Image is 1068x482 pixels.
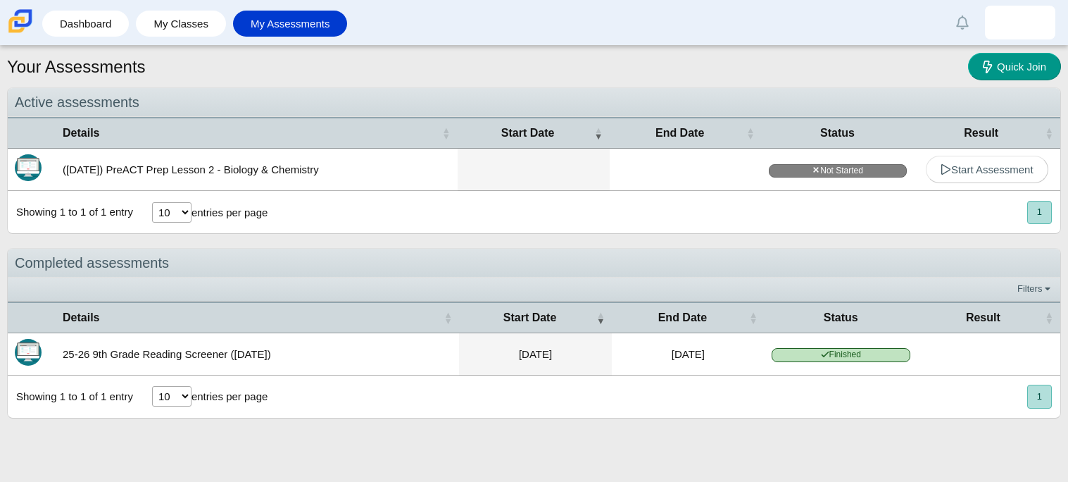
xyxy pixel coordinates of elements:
span: End Date : Activate to sort [749,311,758,325]
img: Itembank [15,339,42,366]
a: Dashboard [49,11,122,37]
nav: pagination [1026,385,1052,408]
time: Aug 30, 2025 at 12:00 AM [672,348,705,360]
img: Carmen School of Science & Technology [6,6,35,36]
a: Start Assessment [926,156,1048,183]
span: Start Date [466,310,593,326]
div: Showing 1 to 1 of 1 entry [8,376,133,418]
label: entries per page [191,390,268,402]
span: Quick Join [997,61,1046,73]
button: 1 [1027,385,1052,408]
span: Start Assessment [941,163,1034,175]
label: entries per page [191,206,268,218]
h1: Your Assessments [7,55,146,79]
span: Status [772,310,910,326]
td: ([DATE]) PreACT Prep Lesson 2 - Biology & Chemistry [56,149,458,191]
nav: pagination [1026,201,1052,224]
span: Not Started [769,164,907,178]
span: Status [769,125,907,141]
span: Details [63,310,441,326]
a: Carmen School of Science & Technology [6,26,35,38]
span: Start Date [465,125,591,141]
span: Finished [772,348,910,361]
div: Completed assessments [8,249,1060,278]
span: Result [921,125,1042,141]
span: End Date [619,310,746,326]
span: Result : Activate to sort [1045,126,1053,140]
button: 1 [1027,201,1052,224]
span: Details [63,125,439,141]
span: Start Date : Activate to remove sorting [594,126,603,140]
div: Showing 1 to 1 of 1 entry [8,191,133,233]
span: Details : Activate to sort [442,126,451,140]
div: Active assessments [8,88,1060,117]
span: Result [924,310,1042,326]
img: Itembank [15,154,42,181]
span: End Date [617,125,743,141]
td: 25-26 9th Grade Reading Screener ([DATE]) [56,333,459,376]
a: Alerts [947,7,978,38]
span: Result : Activate to sort [1045,311,1053,325]
a: Quick Join [968,53,1061,80]
a: My Assessments [240,11,341,37]
a: andrea.villaarroyo.gwK2th [985,6,1055,39]
a: Filters [1014,282,1057,296]
span: End Date : Activate to sort [746,126,755,140]
img: andrea.villaarroyo.gwK2th [1009,11,1031,34]
a: My Classes [143,11,219,37]
span: Details : Activate to sort [444,311,452,325]
span: Start Date : Activate to remove sorting [596,311,605,325]
time: Aug 26, 2025 at 3:01 PM [519,348,552,360]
